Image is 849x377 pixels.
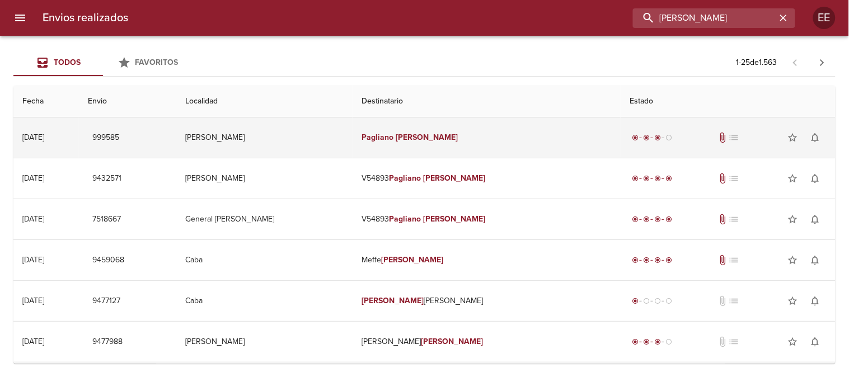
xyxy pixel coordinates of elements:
span: radio_button_checked [632,257,639,263]
span: Todos [54,58,81,67]
th: Envio [79,86,176,117]
button: 9459068 [88,250,129,271]
span: radio_button_checked [665,216,672,223]
th: Localidad [176,86,353,117]
span: radio_button_checked [654,134,661,141]
span: radio_button_checked [654,338,661,345]
span: radio_button_checked [643,134,650,141]
span: radio_button_checked [665,175,672,182]
td: [PERSON_NAME] [176,117,353,158]
div: Entregado [630,173,674,184]
button: 9477127 [88,291,125,312]
span: No tiene documentos adjuntos [717,295,728,307]
span: No tiene pedido asociado [728,173,739,184]
span: radio_button_checked [643,338,650,345]
button: Agregar a favoritos [782,331,804,353]
span: notifications_none [810,173,821,184]
div: Entregado [630,255,674,266]
span: radio_button_checked [654,257,661,263]
div: [DATE] [22,214,44,224]
span: radio_button_unchecked [654,298,661,304]
p: 1 - 25 de 1.563 [737,57,777,68]
span: Tiene documentos adjuntos [717,132,728,143]
div: [DATE] [22,337,44,346]
span: No tiene pedido asociado [728,295,739,307]
th: Fecha [13,86,79,117]
button: Agregar a favoritos [782,249,804,271]
h6: Envios realizados [43,9,128,27]
span: notifications_none [810,336,821,347]
span: radio_button_checked [654,216,661,223]
span: 999585 [92,131,119,145]
div: Tabs Envios [13,49,193,76]
span: No tiene documentos adjuntos [717,336,728,347]
div: [DATE] [22,296,44,305]
td: [PERSON_NAME] [176,158,353,199]
button: 999585 [88,128,124,148]
div: [DATE] [22,133,44,142]
span: notifications_none [810,132,821,143]
button: 7518667 [88,209,125,230]
button: Activar notificaciones [804,167,827,190]
div: [DATE] [22,255,44,265]
span: radio_button_checked [632,134,639,141]
span: star_border [787,295,799,307]
em: [PERSON_NAME] [396,133,458,142]
td: V54893 [353,158,621,199]
span: Favoritos [135,58,179,67]
span: radio_button_checked [632,175,639,182]
span: star_border [787,214,799,225]
span: radio_button_checked [643,257,650,263]
span: 9459068 [92,253,124,267]
span: 7518667 [92,213,121,227]
em: [PERSON_NAME] [423,214,485,224]
span: radio_button_checked [632,216,639,223]
span: star_border [787,336,799,347]
td: [PERSON_NAME] [176,322,353,362]
td: General [PERSON_NAME] [176,199,353,239]
span: radio_button_checked [654,175,661,182]
button: Activar notificaciones [804,331,827,353]
td: [PERSON_NAME] [353,322,621,362]
span: radio_button_unchecked [665,338,672,345]
span: star_border [787,132,799,143]
em: Pagliano [389,173,421,183]
em: [PERSON_NAME] [362,296,424,305]
button: Agregar a favoritos [782,167,804,190]
span: radio_button_checked [632,298,639,304]
button: menu [7,4,34,31]
span: Tiene documentos adjuntos [717,255,728,266]
span: 9432571 [92,172,121,186]
button: Activar notificaciones [804,290,827,312]
span: Tiene documentos adjuntos [717,214,728,225]
button: Agregar a favoritos [782,208,804,230]
span: radio_button_checked [643,175,650,182]
button: Agregar a favoritos [782,126,804,149]
button: 9432571 [88,168,126,189]
span: notifications_none [810,214,821,225]
div: Generado [630,295,674,307]
span: radio_button_unchecked [643,298,650,304]
th: Destinatario [353,86,621,117]
span: Pagina siguiente [809,49,836,76]
td: Caba [176,240,353,280]
td: Caba [176,281,353,321]
span: No tiene pedido asociado [728,214,739,225]
span: No tiene pedido asociado [728,132,739,143]
button: 9477988 [88,332,127,352]
div: Abrir información de usuario [813,7,836,29]
button: Activar notificaciones [804,126,827,149]
em: Pagliano [389,214,421,224]
span: notifications_none [810,295,821,307]
span: radio_button_checked [665,257,672,263]
em: [PERSON_NAME] [423,173,485,183]
span: star_border [787,255,799,266]
span: Tiene documentos adjuntos [717,173,728,184]
div: [DATE] [22,173,44,183]
td: V54893 [353,199,621,239]
span: No tiene pedido asociado [728,336,739,347]
button: Agregar a favoritos [782,290,804,312]
span: radio_button_unchecked [665,298,672,304]
span: radio_button_checked [632,338,639,345]
button: Activar notificaciones [804,249,827,271]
